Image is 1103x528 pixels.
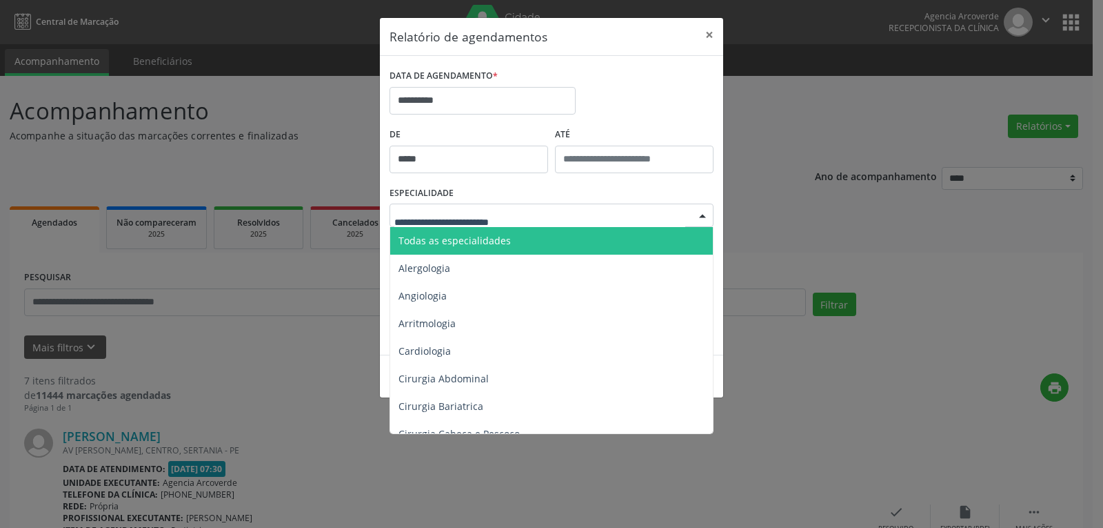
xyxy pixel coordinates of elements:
label: De [389,124,548,146]
span: Cardiologia [398,344,451,358]
h5: Relatório de agendamentos [389,28,547,46]
label: ATÉ [555,124,714,146]
button: Close [696,18,723,52]
span: Angiologia [398,289,447,302]
span: Cirurgia Abdominal [398,372,489,385]
span: Alergologia [398,262,450,275]
label: ESPECIALIDADE [389,183,454,204]
span: Todas as especialidades [398,234,511,247]
span: Cirurgia Cabeça e Pescoço [398,427,520,440]
span: Arritmologia [398,317,456,330]
label: DATA DE AGENDAMENTO [389,66,498,87]
span: Cirurgia Bariatrica [398,400,483,413]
